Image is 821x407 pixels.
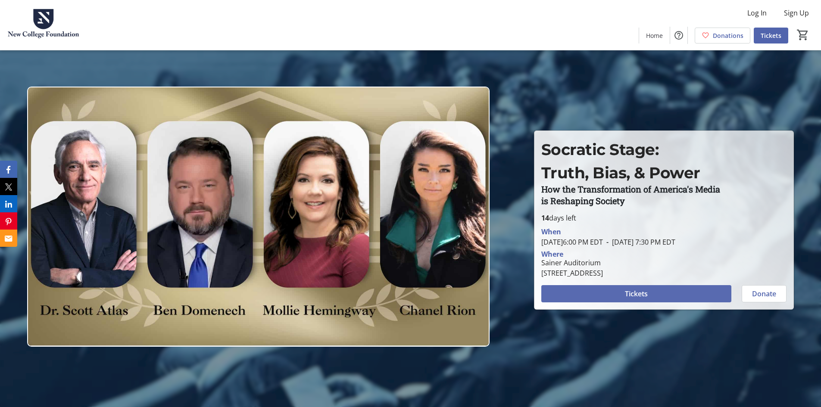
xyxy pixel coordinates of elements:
button: Log In [740,6,774,20]
span: Tickets [761,31,781,40]
a: Donations [695,28,750,43]
div: Where [541,251,563,258]
span: How the Transformation of America's Media [541,183,720,195]
span: [DATE] 7:30 PM EDT [603,237,675,247]
button: Cart [795,27,811,43]
p: Socratic Stage: [541,138,787,161]
span: Home [646,31,663,40]
div: [STREET_ADDRESS] [541,268,603,278]
span: Log In [747,8,767,18]
button: Donate [742,285,787,302]
div: Sainer Auditorium [541,258,603,268]
span: 14 [541,213,549,223]
span: - [603,237,612,247]
span: Tickets [625,289,648,299]
span: Donations [713,31,743,40]
a: Tickets [754,28,788,43]
button: Sign Up [777,6,816,20]
span: Donate [752,289,776,299]
div: When [541,227,561,237]
p: days left [541,213,787,223]
button: Tickets [541,285,731,302]
span: [DATE] 6:00 PM EDT [541,237,603,247]
span: is Reshaping Society [541,195,625,206]
img: Campaign CTA Media Photo [27,87,490,347]
span: Sign Up [784,8,809,18]
img: New College Foundation's Logo [5,3,82,47]
a: Home [639,28,670,43]
button: Help [670,27,687,44]
p: Truth, Bias, & Power [541,161,787,184]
